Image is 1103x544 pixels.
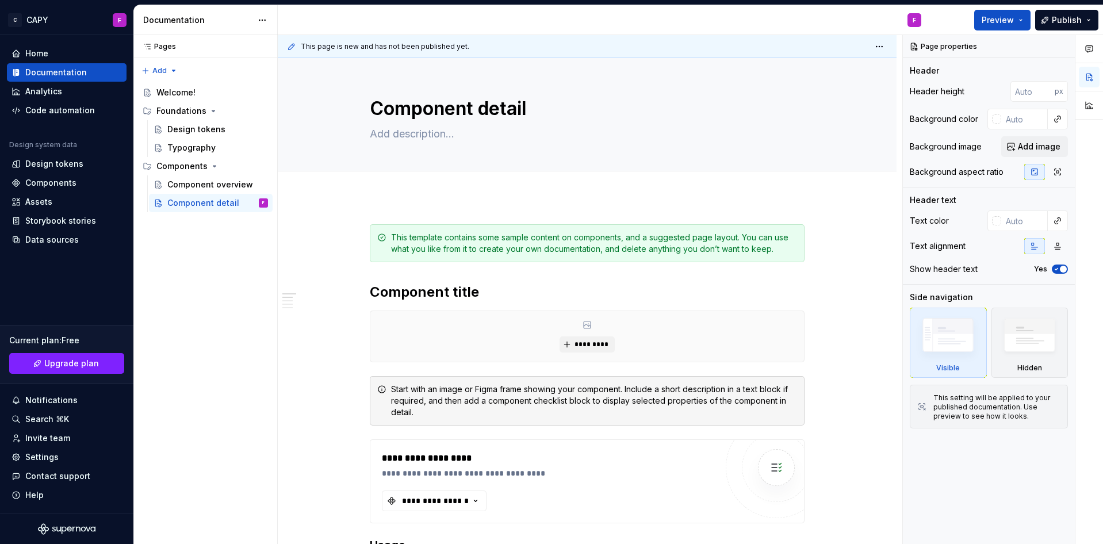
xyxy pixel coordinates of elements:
span: Publish [1052,14,1082,26]
a: Design tokens [149,120,273,139]
a: Analytics [7,82,127,101]
span: Add [152,66,167,75]
div: Contact support [25,470,90,482]
div: Component detail [167,197,239,209]
div: Background color [910,113,978,125]
textarea: Component detail [367,95,802,122]
div: Side navigation [910,292,973,303]
div: Current plan : Free [9,335,124,346]
a: Code automation [7,101,127,120]
div: Documentation [25,67,87,78]
svg: Supernova Logo [38,523,95,535]
p: px [1055,87,1063,96]
div: Components [138,157,273,175]
button: CCAPYF [2,7,131,32]
button: Publish [1035,10,1098,30]
div: Page tree [138,83,273,212]
div: Foundations [138,102,273,120]
span: Preview [982,14,1014,26]
a: Upgrade plan [9,353,124,374]
div: Welcome! [156,87,196,98]
div: Show header text [910,263,978,275]
button: Add [138,63,181,79]
div: Home [25,48,48,59]
div: F [913,16,916,25]
input: Auto [1001,210,1048,231]
h2: Component title [370,283,805,301]
div: Settings [25,451,59,463]
div: Design system data [9,140,77,150]
a: Welcome! [138,83,273,102]
div: Search ⌘K [25,413,69,425]
div: Start with an image or Figma frame showing your component. Include a short description in a text ... [391,384,797,418]
a: Invite team [7,429,127,447]
button: Add image [1001,136,1068,157]
div: Invite team [25,432,70,444]
div: Hidden [991,308,1068,378]
a: Components [7,174,127,192]
div: Background image [910,141,982,152]
div: CAPY [26,14,48,26]
div: Pages [138,42,176,51]
div: Hidden [1017,363,1042,373]
div: F [262,197,265,209]
div: Header [910,65,939,76]
div: Design tokens [167,124,225,135]
div: Documentation [143,14,252,26]
div: F [118,16,121,25]
a: Component detailF [149,194,273,212]
input: Auto [1001,109,1048,129]
div: This template contains some sample content on components, and a suggested page layout. You can us... [391,232,797,255]
div: Storybook stories [25,215,96,227]
div: Code automation [25,105,95,116]
a: Home [7,44,127,63]
a: Storybook stories [7,212,127,230]
a: Design tokens [7,155,127,173]
div: Help [25,489,44,501]
div: Text alignment [910,240,966,252]
div: Components [25,177,76,189]
div: Header height [910,86,964,97]
div: Visible [910,308,987,378]
div: Component overview [167,179,253,190]
div: C [8,13,22,27]
div: Analytics [25,86,62,97]
span: Add image [1018,141,1060,152]
a: Data sources [7,231,127,249]
input: Auto [1010,81,1055,102]
a: Assets [7,193,127,211]
a: Component overview [149,175,273,194]
label: Yes [1034,265,1047,274]
div: Visible [936,363,960,373]
button: Contact support [7,467,127,485]
div: Header text [910,194,956,206]
div: Typography [167,142,216,154]
div: Text color [910,215,949,227]
div: Design tokens [25,158,83,170]
button: Help [7,486,127,504]
div: Foundations [156,105,206,117]
div: Notifications [25,394,78,406]
a: Documentation [7,63,127,82]
div: Components [156,160,208,172]
div: Data sources [25,234,79,246]
button: Notifications [7,391,127,409]
div: Assets [25,196,52,208]
div: This setting will be applied to your published documentation. Use preview to see how it looks. [933,393,1060,421]
span: This page is new and has not been published yet. [301,42,469,51]
div: Background aspect ratio [910,166,1004,178]
a: Typography [149,139,273,157]
a: Settings [7,448,127,466]
button: Search ⌘K [7,410,127,428]
button: Preview [974,10,1031,30]
span: Upgrade plan [44,358,99,369]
